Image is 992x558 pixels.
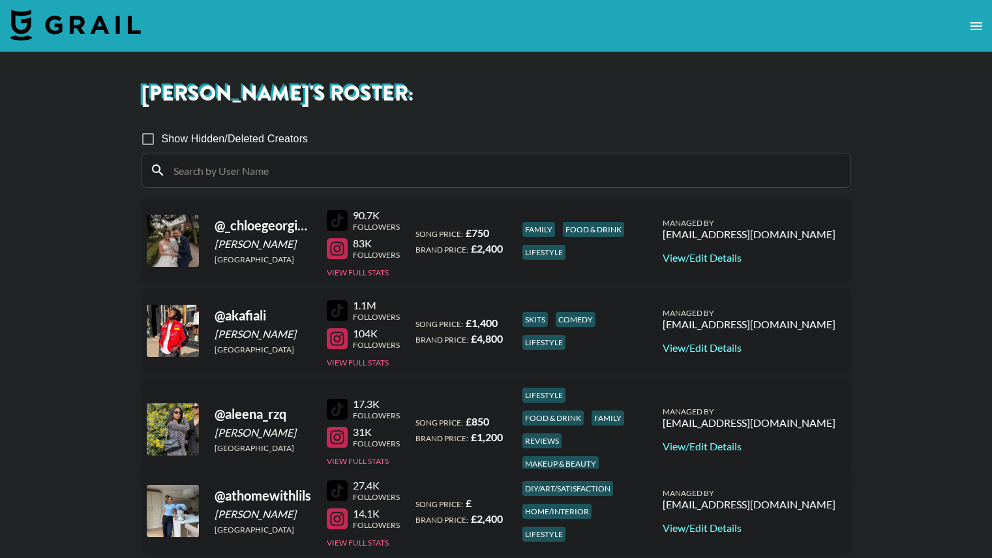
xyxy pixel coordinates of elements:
div: family [522,222,555,237]
div: lifestyle [522,388,565,403]
div: Followers [353,340,400,350]
button: View Full Stats [327,538,389,548]
div: Managed By [663,407,835,416]
h1: [PERSON_NAME] 's Roster: [142,84,851,104]
div: family [592,411,624,426]
input: Search by User Name [166,160,843,181]
div: Managed By [663,218,835,228]
div: lifestyle [522,527,565,542]
span: Song Price: [415,229,463,239]
div: diy/art/satisfaction [522,481,613,496]
div: 27.4K [353,479,400,492]
div: makeup & beauty [522,456,599,471]
div: [EMAIL_ADDRESS][DOMAIN_NAME] [663,498,835,511]
strong: £ 1,200 [471,431,503,443]
button: View Full Stats [327,456,389,466]
div: @ akafiali [215,307,311,324]
div: Followers [353,492,400,502]
div: [PERSON_NAME] [215,328,311,341]
div: Managed By [663,308,835,318]
span: Brand Price: [415,245,468,255]
div: Followers [353,411,400,420]
div: 17.3K [353,397,400,411]
div: [GEOGRAPHIC_DATA] [215,255,311,264]
strong: £ 1,400 [466,317,498,329]
div: Managed By [663,488,835,498]
div: Followers [353,222,400,232]
div: lifestyle [522,245,565,260]
a: View/Edit Details [663,440,835,453]
div: food & drink [522,411,584,426]
button: View Full Stats [327,268,389,277]
div: lifestyle [522,335,565,350]
div: [EMAIL_ADDRESS][DOMAIN_NAME] [663,318,835,331]
strong: £ 750 [466,226,489,239]
div: 104K [353,327,400,340]
div: [GEOGRAPHIC_DATA] [215,345,311,354]
div: [PERSON_NAME] [215,508,311,521]
div: [EMAIL_ADDRESS][DOMAIN_NAME] [663,228,835,241]
strong: £ [466,497,472,509]
span: Brand Price: [415,433,468,443]
a: View/Edit Details [663,251,835,264]
div: [EMAIL_ADDRESS][DOMAIN_NAME] [663,416,835,429]
span: Song Price: [415,499,463,509]
span: Show Hidden/Deleted Creators [162,131,308,147]
strong: £ 4,800 [471,332,503,345]
div: Followers [353,312,400,322]
div: Followers [353,520,400,530]
div: @ athomewithlils [215,488,311,504]
button: View Full Stats [327,358,389,367]
div: comedy [556,312,595,327]
div: Followers [353,250,400,260]
img: Grail Talent [10,9,141,40]
div: [PERSON_NAME] [215,238,311,251]
div: @ aleena_rzq [215,406,311,422]
div: 31K [353,426,400,439]
div: 90.7K [353,209,400,222]
div: skits [522,312,548,327]
div: food & drink [563,222,624,237]
div: [PERSON_NAME] [215,426,311,439]
span: Song Price: [415,319,463,329]
strong: £ 2,400 [471,512,503,525]
a: View/Edit Details [663,341,835,354]
div: 83K [353,237,400,250]
div: [GEOGRAPHIC_DATA] [215,525,311,535]
div: Followers [353,439,400,448]
div: [GEOGRAPHIC_DATA] [215,443,311,453]
span: Song Price: [415,418,463,427]
div: home/interior [522,504,592,519]
strong: £ 850 [466,415,489,427]
div: 1.1M [353,299,400,312]
div: @ _chloegeorgina_ [215,217,311,234]
span: Brand Price: [415,515,468,525]
a: View/Edit Details [663,521,835,535]
div: 14.1K [353,507,400,520]
button: open drawer [963,13,989,39]
strong: £ 2,400 [471,242,503,255]
span: Brand Price: [415,335,468,345]
div: reviews [522,433,562,448]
